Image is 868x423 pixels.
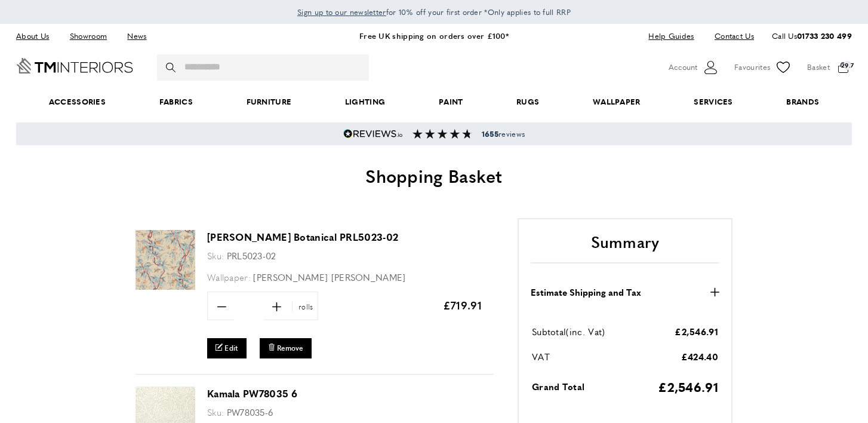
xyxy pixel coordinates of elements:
[260,338,312,358] button: Remove Mary Day Botanical PRL5023-02
[118,28,155,44] a: News
[297,6,386,18] a: Sign up to our newsletter
[207,271,251,283] span: Wallpaper:
[224,343,238,353] span: Edit
[667,84,760,120] a: Services
[207,338,247,358] a: Edit Mary Day Botanical PRL5023-02
[220,84,318,120] a: Furniture
[532,380,584,393] span: Grand Total
[443,298,482,312] span: £719.91
[61,28,116,44] a: Showroom
[532,325,566,338] span: Subtotal
[531,285,719,299] button: Estimate Shipping and Tax
[22,84,133,120] span: Accessories
[532,350,550,363] span: VAT
[412,84,490,120] a: Paint
[227,249,276,262] span: PRL5023-02
[207,249,224,262] span: Sku:
[253,271,405,283] span: [PERSON_NAME] [PERSON_NAME]
[207,230,398,244] a: [PERSON_NAME] Botanical PRL5023-02
[734,61,770,73] span: Favourites
[277,343,303,353] span: Remove
[675,325,718,338] span: £2,546.91
[292,301,316,312] span: rolls
[566,84,667,120] a: Wallpaper
[207,387,298,400] a: Kamala PW78035 6
[343,129,403,139] img: Reviews.io 5 stars
[658,378,718,396] span: £2,546.91
[227,406,273,418] span: PW78035-6
[760,84,846,120] a: Brands
[531,231,719,263] h2: Summary
[482,129,525,139] span: reviews
[136,230,195,290] img: Mary Day Botanical PRL5023-02
[681,350,718,363] span: £424.40
[482,128,498,139] strong: 1655
[297,7,571,17] span: for 10% off your first order *Only applies to full RRP
[669,59,719,76] button: Customer Account
[16,28,58,44] a: About Us
[318,84,412,120] a: Lighting
[133,84,220,120] a: Fabrics
[706,28,754,44] a: Contact Us
[490,84,566,120] a: Rugs
[531,285,641,299] strong: Estimate Shipping and Tax
[772,30,852,42] p: Call Us
[16,58,133,73] a: Go to Home page
[669,61,697,73] span: Account
[639,28,703,44] a: Help Guides
[365,163,503,188] span: Shopping Basket
[566,325,605,338] span: (inc. Vat)
[136,281,195,292] a: Mary Day Botanical PRL5023-02
[297,7,386,17] span: Sign up to our newsletter
[207,406,224,418] span: Sku:
[413,129,472,139] img: Reviews section
[359,30,509,41] a: Free UK shipping on orders over £100*
[734,59,792,76] a: Favourites
[166,54,178,81] button: Search
[797,30,852,41] a: 01733 230 499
